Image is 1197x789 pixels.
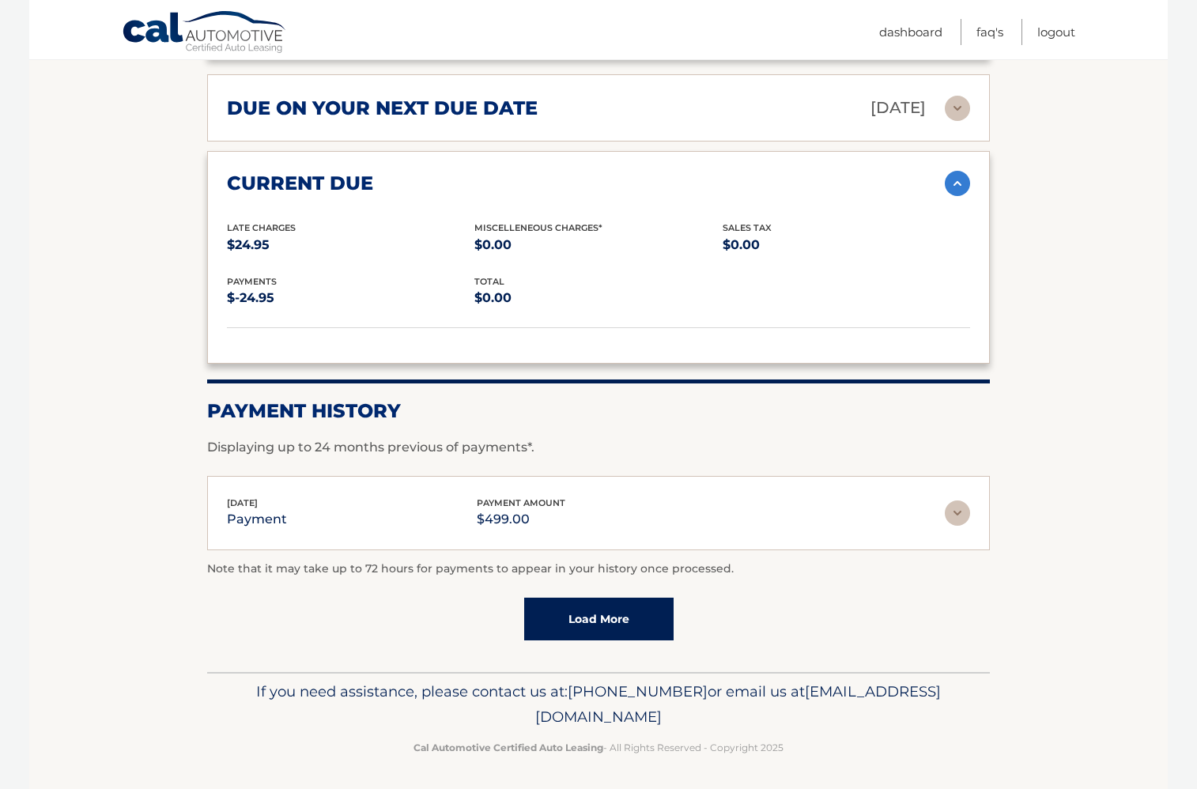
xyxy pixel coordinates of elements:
[477,508,565,530] p: $499.00
[227,222,296,233] span: Late Charges
[474,222,602,233] span: Miscelleneous Charges*
[227,497,258,508] span: [DATE]
[227,276,277,287] span: payments
[207,438,990,457] p: Displaying up to 24 months previous of payments*.
[227,287,474,309] p: $-24.95
[474,234,722,256] p: $0.00
[477,497,565,508] span: payment amount
[1037,19,1075,45] a: Logout
[879,19,942,45] a: Dashboard
[945,96,970,121] img: accordion-rest.svg
[413,742,603,753] strong: Cal Automotive Certified Auto Leasing
[723,234,970,256] p: $0.00
[568,682,708,700] span: [PHONE_NUMBER]
[723,222,772,233] span: Sales Tax
[217,679,980,730] p: If you need assistance, please contact us at: or email us at
[535,682,941,726] span: [EMAIL_ADDRESS][DOMAIN_NAME]
[227,172,373,195] h2: current due
[524,598,674,640] a: Load More
[474,287,722,309] p: $0.00
[945,500,970,526] img: accordion-rest.svg
[207,399,990,423] h2: Payment History
[945,171,970,196] img: accordion-active.svg
[227,234,474,256] p: $24.95
[474,276,504,287] span: total
[207,560,990,579] p: Note that it may take up to 72 hours for payments to appear in your history once processed.
[227,96,538,120] h2: due on your next due date
[122,10,288,56] a: Cal Automotive
[217,739,980,756] p: - All Rights Reserved - Copyright 2025
[976,19,1003,45] a: FAQ's
[227,508,287,530] p: payment
[870,94,926,122] p: [DATE]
